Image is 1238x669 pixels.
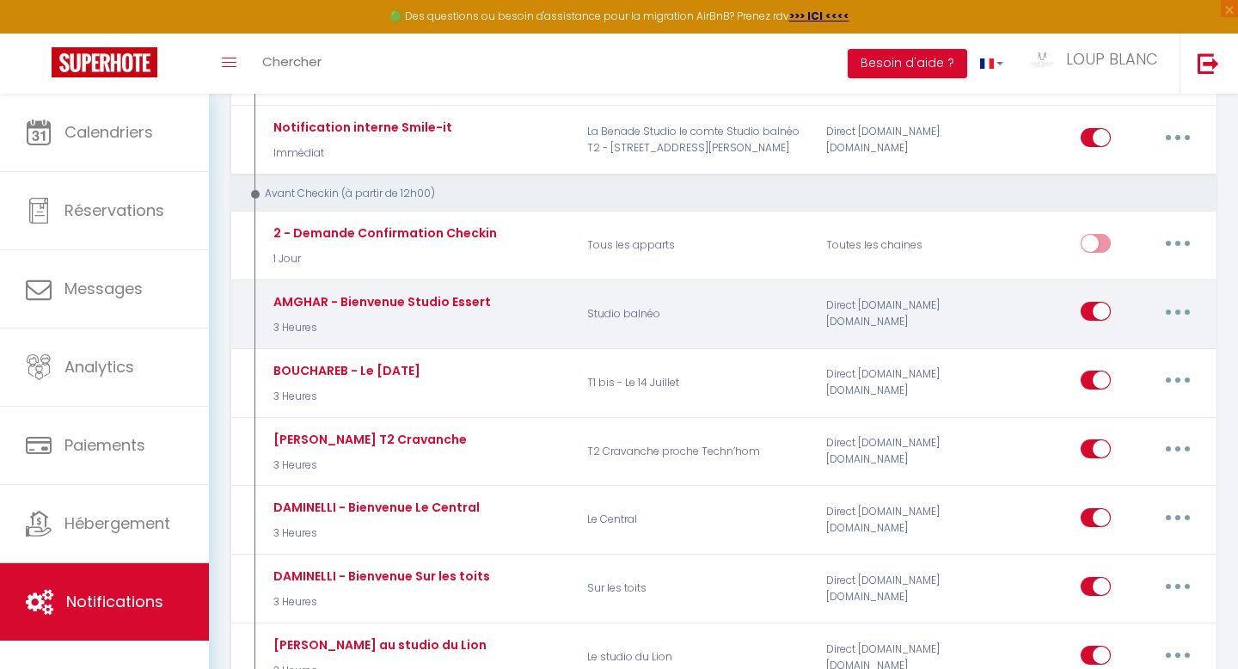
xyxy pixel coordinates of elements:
button: Besoin d'aide ? [848,49,967,78]
div: Direct [DOMAIN_NAME] [DOMAIN_NAME] [815,358,974,408]
p: Studio balnéo [576,289,815,339]
div: Direct [DOMAIN_NAME] [DOMAIN_NAME] [815,427,974,476]
p: Sur les toits [576,564,815,614]
span: Analytics [64,356,134,377]
span: Chercher [262,52,322,71]
p: 3 Heures [269,594,490,611]
img: logout [1198,52,1219,74]
span: Notifications [66,591,163,612]
div: Avant Checkin (à partir de 12h00) [246,186,1183,202]
span: Messages [64,278,143,299]
p: La Benade Studio le comte Studio balnéo T2 - [STREET_ADDRESS][PERSON_NAME] [576,115,815,165]
div: Direct [DOMAIN_NAME] [DOMAIN_NAME] [815,289,974,339]
img: Super Booking [52,47,157,77]
img: ... [1029,51,1055,68]
span: Calendriers [64,121,153,143]
div: AMGHAR - Bienvenue Studio Essert [269,292,491,311]
div: Direct [DOMAIN_NAME] [DOMAIN_NAME] [815,495,974,545]
p: T1 bis - Le 14 Juillet [576,358,815,408]
p: 3 Heures [269,525,480,542]
div: [PERSON_NAME] T2 Cravanche [269,430,467,449]
span: Réservations [64,199,164,221]
div: DAMINELLI - Bienvenue Sur les toits [269,567,490,586]
a: >>> ICI <<<< [789,9,849,23]
p: 3 Heures [269,320,491,336]
p: 3 Heures [269,389,420,405]
p: Le Central [576,495,815,545]
div: DAMINELLI - Bienvenue Le Central [269,498,480,517]
span: Paiements [64,434,145,456]
div: Notification interne Smile-it [269,118,452,137]
span: LOUP BLANC [1066,48,1158,70]
div: [PERSON_NAME] au studio du Lion [269,635,487,654]
p: T2 Cravanche proche Techn’hom [576,427,815,476]
a: ... LOUP BLANC [1016,34,1180,94]
p: Immédiat [269,145,452,162]
div: Direct [DOMAIN_NAME] [DOMAIN_NAME] [815,115,974,165]
p: 3 Heures [269,457,467,474]
div: Toutes les chaines [815,221,974,271]
div: BOUCHAREB - Le [DATE] [269,361,420,380]
div: 2 - Demande Confirmation Checkin [269,224,497,242]
div: Direct [DOMAIN_NAME] [DOMAIN_NAME] [815,564,974,614]
p: 1 Jour [269,251,497,267]
p: Tous les apparts [576,221,815,271]
span: Hébergement [64,512,170,534]
a: Chercher [249,34,334,94]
